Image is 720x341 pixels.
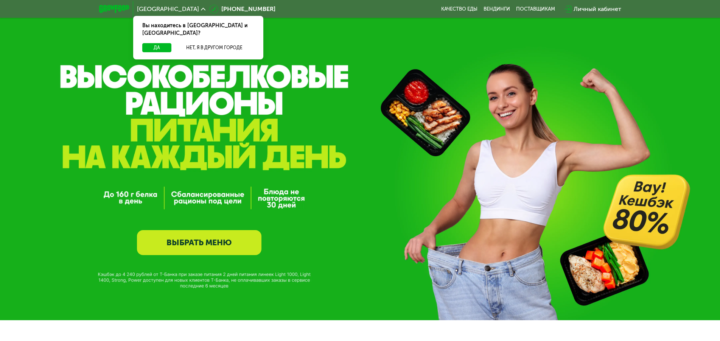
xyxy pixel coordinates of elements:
[133,16,263,43] div: Вы находитесь в [GEOGRAPHIC_DATA] и [GEOGRAPHIC_DATA]?
[137,230,261,255] a: ВЫБРАТЬ МЕНЮ
[174,43,254,52] button: Нет, я в другом городе
[137,6,199,12] span: [GEOGRAPHIC_DATA]
[209,5,275,14] a: [PHONE_NUMBER]
[484,6,510,12] a: Вендинги
[142,43,171,52] button: Да
[441,6,477,12] a: Качество еды
[516,6,555,12] div: поставщикам
[574,5,621,14] div: Личный кабинет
